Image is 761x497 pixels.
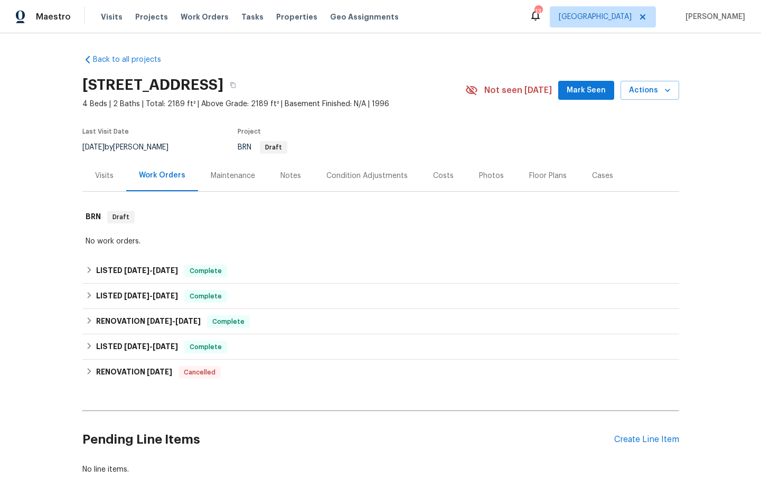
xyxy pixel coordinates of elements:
div: LISTED [DATE]-[DATE]Complete [82,334,679,360]
span: Complete [185,342,226,352]
div: BRN Draft [82,200,679,234]
span: Project [238,128,261,135]
span: Properties [276,12,317,22]
button: Mark Seen [558,81,614,100]
span: Maestro [36,12,71,22]
div: LISTED [DATE]-[DATE]Complete [82,284,679,309]
div: RENOVATION [DATE]Cancelled [82,360,679,385]
span: [DATE] [153,343,178,350]
span: - [124,292,178,299]
div: Notes [280,171,301,181]
span: Projects [135,12,168,22]
span: [GEOGRAPHIC_DATA] [559,12,632,22]
div: Costs [433,171,454,181]
h2: [STREET_ADDRESS] [82,80,223,90]
span: - [124,267,178,274]
span: [DATE] [147,317,172,325]
button: Copy Address [223,76,242,95]
div: Floor Plans [529,171,567,181]
span: - [147,317,201,325]
span: Work Orders [181,12,229,22]
h6: LISTED [96,290,178,303]
span: [DATE] [153,292,178,299]
div: Condition Adjustments [326,171,408,181]
span: Not seen [DATE] [484,85,552,96]
span: BRN [238,144,287,151]
span: Last Visit Date [82,128,129,135]
span: [PERSON_NAME] [681,12,745,22]
span: Geo Assignments [330,12,399,22]
span: Actions [629,84,671,97]
span: [DATE] [124,267,149,274]
div: RENOVATION [DATE]-[DATE]Complete [82,309,679,334]
span: [DATE] [147,368,172,376]
div: Cases [592,171,613,181]
div: No work orders. [86,236,676,247]
a: Back to all projects [82,54,184,65]
span: [DATE] [124,292,149,299]
div: Maintenance [211,171,255,181]
h6: LISTED [96,341,178,353]
span: Draft [261,144,286,151]
span: Mark Seen [567,84,606,97]
span: [DATE] [153,267,178,274]
span: Tasks [241,13,264,21]
span: Visits [101,12,123,22]
div: Work Orders [139,170,185,181]
h6: RENOVATION [96,366,172,379]
h6: BRN [86,211,101,223]
span: [DATE] [82,144,105,151]
span: 4 Beds | 2 Baths | Total: 2189 ft² | Above Grade: 2189 ft² | Basement Finished: N/A | 1996 [82,99,465,109]
span: Cancelled [180,367,220,378]
span: [DATE] [175,317,201,325]
h6: LISTED [96,265,178,277]
button: Actions [621,81,679,100]
div: No line items. [82,464,679,475]
div: Visits [95,171,114,181]
h2: Pending Line Items [82,415,614,464]
span: [DATE] [124,343,149,350]
h6: RENOVATION [96,315,201,328]
div: LISTED [DATE]-[DATE]Complete [82,258,679,284]
span: Complete [185,266,226,276]
span: - [124,343,178,350]
div: Create Line Item [614,435,679,445]
span: Complete [185,291,226,302]
div: by [PERSON_NAME] [82,141,181,154]
div: 13 [534,6,542,17]
span: Draft [108,212,134,222]
div: Photos [479,171,504,181]
span: Complete [208,316,249,327]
